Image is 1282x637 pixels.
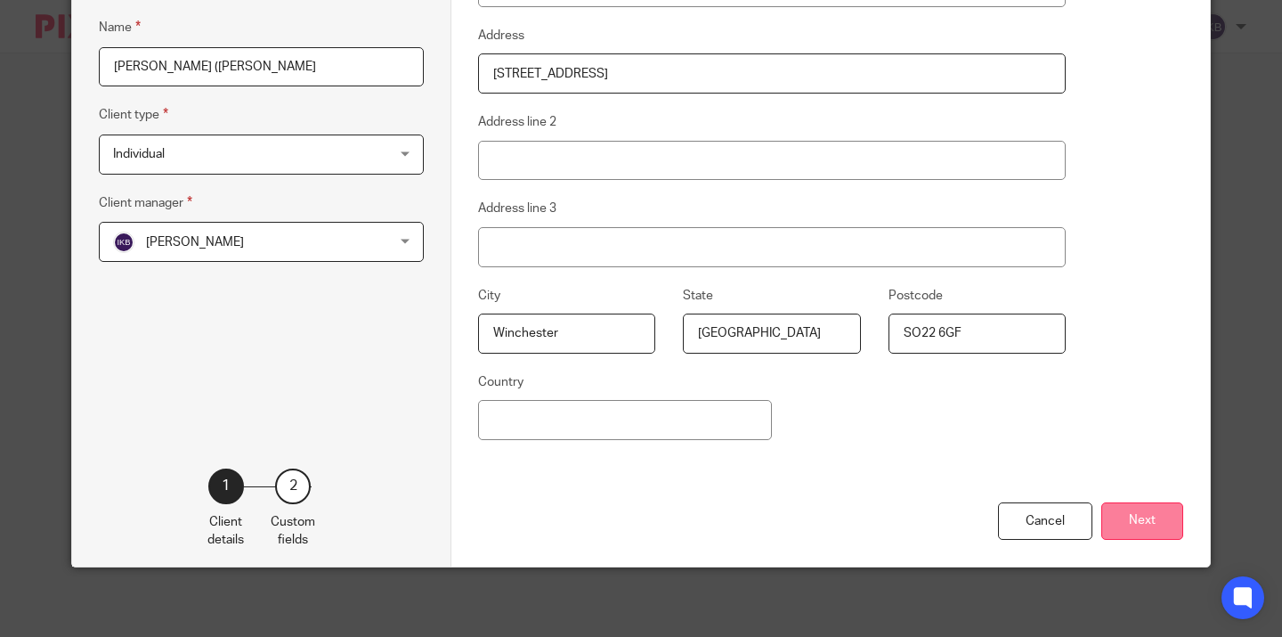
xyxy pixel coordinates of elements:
[1101,502,1183,541] button: Next
[99,104,168,125] label: Client type
[146,236,244,249] span: [PERSON_NAME]
[275,469,311,504] div: 2
[998,502,1092,541] div: Cancel
[683,287,713,305] label: State
[478,373,523,391] label: Country
[207,513,244,550] p: Client details
[478,113,556,131] label: Address line 2
[271,513,315,550] p: Custom fields
[113,232,134,253] img: svg%3E
[99,192,192,213] label: Client manager
[478,200,556,217] label: Address line 3
[208,469,244,504] div: 1
[113,148,165,160] span: Individual
[478,287,500,305] label: City
[99,17,141,37] label: Name
[478,27,524,45] label: Address
[888,287,943,305] label: Postcode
